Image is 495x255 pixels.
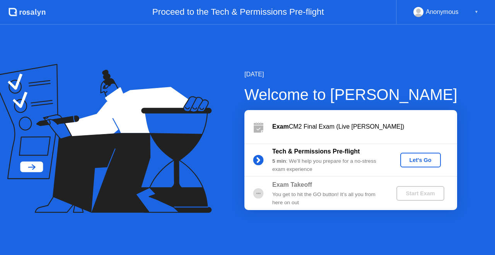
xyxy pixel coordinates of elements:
b: 5 min [272,158,286,164]
div: Welcome to [PERSON_NAME] [244,83,457,106]
div: [DATE] [244,70,457,79]
div: Let's Go [403,157,438,163]
b: Exam Takeoff [272,181,312,188]
div: Anonymous [426,7,459,17]
b: Tech & Permissions Pre-flight [272,148,360,155]
div: You get to hit the GO button! It’s all you from here on out [272,191,384,207]
button: Start Exam [396,186,444,201]
div: : We’ll help you prepare for a no-stress exam experience [272,157,384,173]
div: CM2 Final Exam (Live [PERSON_NAME]) [272,122,457,131]
div: Start Exam [399,190,441,196]
b: Exam [272,123,289,130]
button: Let's Go [400,153,441,167]
div: ▼ [475,7,478,17]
